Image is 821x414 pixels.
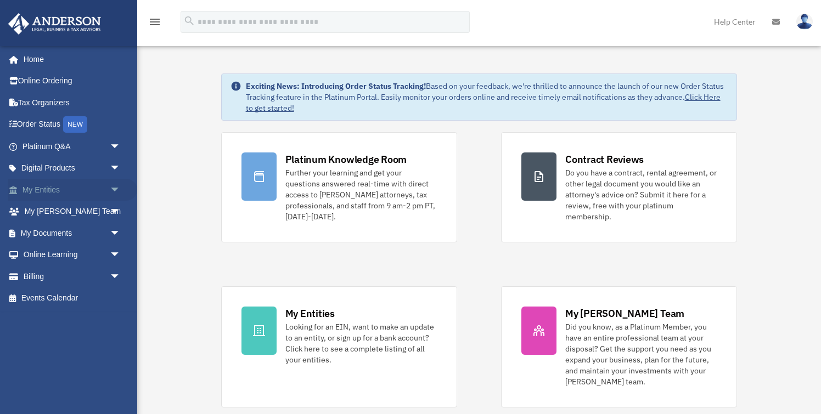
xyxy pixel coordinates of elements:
span: arrow_drop_down [110,222,132,245]
strong: Exciting News: Introducing Order Status Tracking! [246,81,426,91]
a: Events Calendar [8,287,137,309]
i: search [183,15,195,27]
span: arrow_drop_down [110,265,132,288]
a: Digital Productsarrow_drop_down [8,157,137,179]
span: arrow_drop_down [110,179,132,201]
div: Further your learning and get your questions answered real-time with direct access to [PERSON_NAM... [285,167,437,222]
div: Contract Reviews [565,152,644,166]
a: Order StatusNEW [8,114,137,136]
div: My Entities [285,307,335,320]
a: Contract Reviews Do you have a contract, rental agreement, or other legal document you would like... [501,132,737,242]
a: Platinum Q&Aarrow_drop_down [8,135,137,157]
a: My Entities Looking for an EIN, want to make an update to an entity, or sign up for a bank accoun... [221,286,457,407]
a: Click Here to get started! [246,92,721,113]
div: Based on your feedback, we're thrilled to announce the launch of our new Order Status Tracking fe... [246,81,728,114]
a: My [PERSON_NAME] Team Did you know, as a Platinum Member, you have an entire professional team at... [501,286,737,407]
a: Billingarrow_drop_down [8,265,137,287]
a: Online Ordering [8,70,137,92]
a: Home [8,48,132,70]
a: My [PERSON_NAME] Teamarrow_drop_down [8,201,137,223]
a: My Documentsarrow_drop_down [8,222,137,244]
a: Online Learningarrow_drop_down [8,244,137,266]
a: menu [148,19,161,29]
div: Looking for an EIN, want to make an update to an entity, or sign up for a bank account? Click her... [285,321,437,365]
a: My Entitiesarrow_drop_down [8,179,137,201]
img: User Pic [796,14,813,30]
span: arrow_drop_down [110,135,132,158]
div: My [PERSON_NAME] Team [565,307,684,320]
i: menu [148,15,161,29]
a: Tax Organizers [8,92,137,114]
img: Anderson Advisors Platinum Portal [5,13,104,35]
div: NEW [63,116,87,133]
span: arrow_drop_down [110,244,132,266]
div: Platinum Knowledge Room [285,152,407,166]
div: Did you know, as a Platinum Member, you have an entire professional team at your disposal? Get th... [565,321,717,387]
a: Platinum Knowledge Room Further your learning and get your questions answered real-time with dire... [221,132,457,242]
span: arrow_drop_down [110,201,132,223]
div: Do you have a contract, rental agreement, or other legal document you would like an attorney's ad... [565,167,717,222]
span: arrow_drop_down [110,157,132,180]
